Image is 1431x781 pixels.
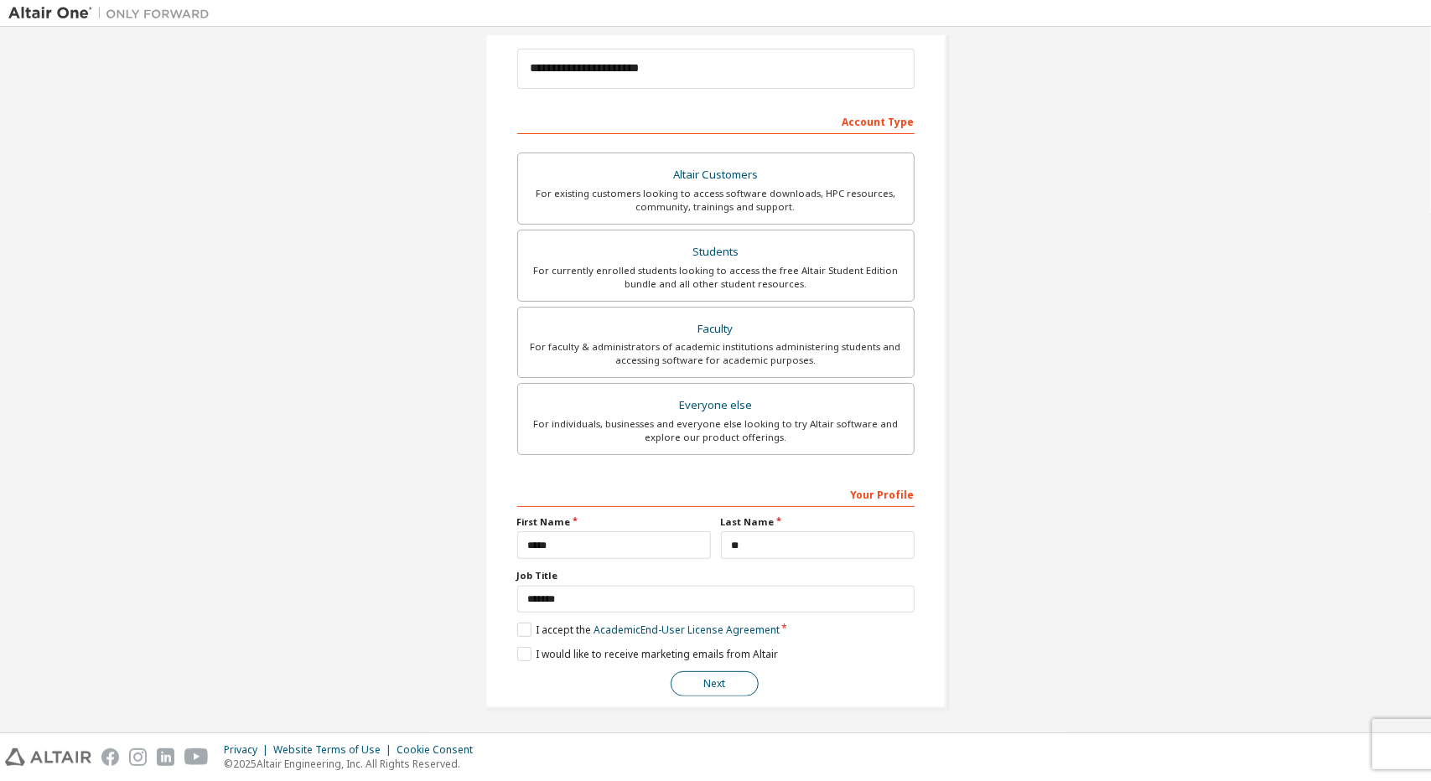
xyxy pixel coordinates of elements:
p: © 2025 Altair Engineering, Inc. All Rights Reserved. [224,757,483,771]
img: linkedin.svg [157,748,174,766]
label: I accept the [517,623,780,637]
div: Cookie Consent [397,743,483,757]
div: Students [528,241,904,264]
a: Academic End-User License Agreement [594,623,780,637]
label: Last Name [721,515,915,529]
div: For currently enrolled students looking to access the free Altair Student Edition bundle and all ... [528,264,904,291]
div: Website Terms of Use [273,743,397,757]
div: Account Type [517,107,915,134]
label: First Name [517,515,711,529]
div: For existing customers looking to access software downloads, HPC resources, community, trainings ... [528,187,904,214]
label: I would like to receive marketing emails from Altair [517,647,778,661]
div: For faculty & administrators of academic institutions administering students and accessing softwa... [528,340,904,367]
div: Privacy [224,743,273,757]
div: Your Profile [517,480,915,507]
button: Next [671,671,759,696]
img: youtube.svg [184,748,209,766]
img: facebook.svg [101,748,119,766]
div: Faculty [528,318,904,341]
label: Job Title [517,569,915,582]
div: For individuals, businesses and everyone else looking to try Altair software and explore our prod... [528,417,904,444]
img: instagram.svg [129,748,147,766]
img: altair_logo.svg [5,748,91,766]
img: Altair One [8,5,218,22]
div: Everyone else [528,394,904,417]
div: Altair Customers [528,163,904,187]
